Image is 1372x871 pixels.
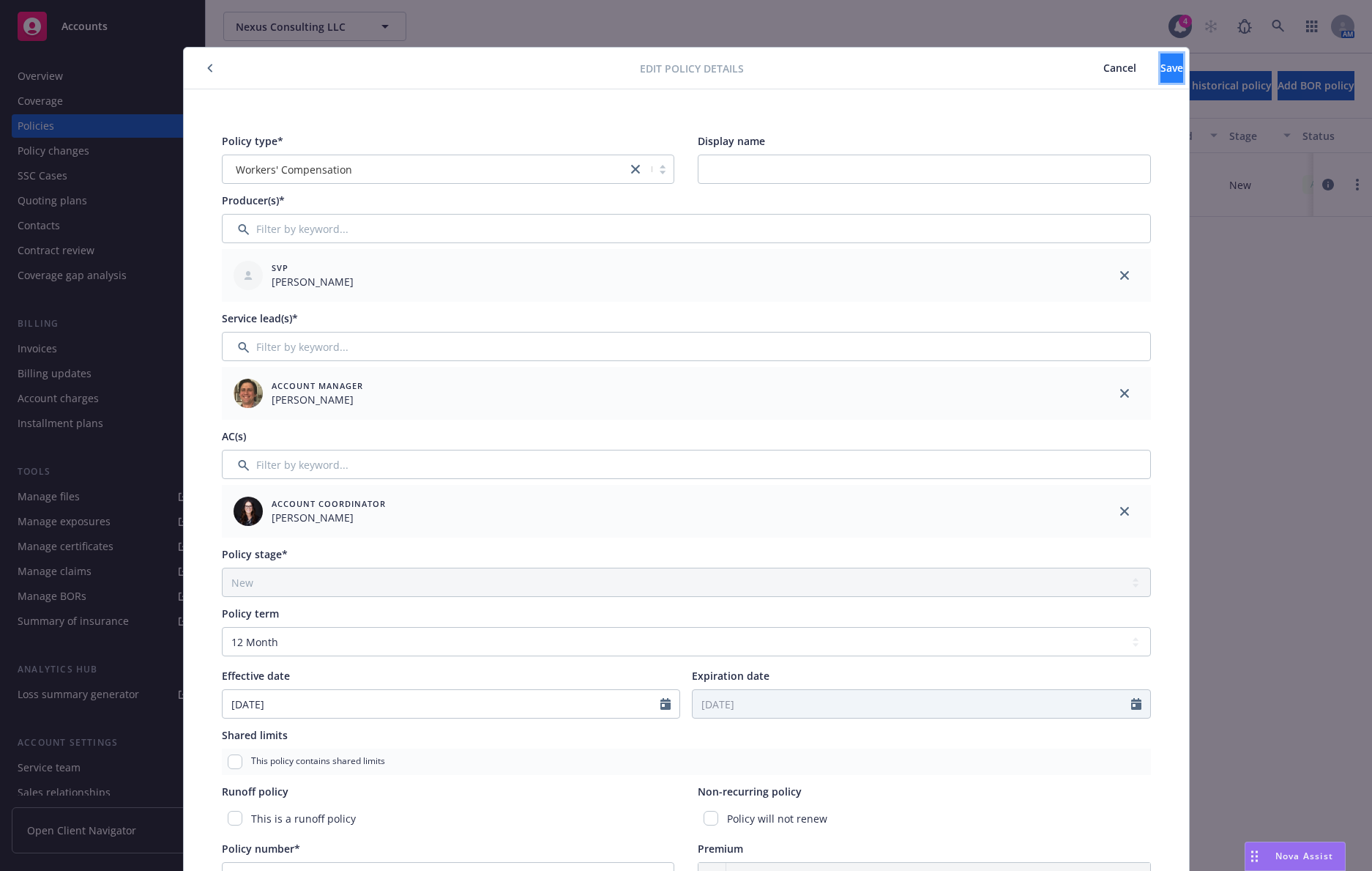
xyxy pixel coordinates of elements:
[1160,53,1183,83] button: Save
[222,214,1151,243] input: Filter by keyword...
[1116,267,1133,284] a: close
[236,162,352,177] span: Workers' Compensation
[272,379,363,392] span: Account Manager
[222,842,300,856] span: Policy number*
[222,785,288,798] span: Runoff policy
[1275,850,1333,862] span: Nova Assist
[1160,61,1183,75] span: Save
[222,193,285,207] span: Producer(s)*
[222,311,298,325] span: Service lead(s)*
[222,607,279,620] span: Policy term
[222,805,675,832] div: This is a runoff policy
[693,690,1131,718] input: MM/DD/YYYY
[222,547,288,561] span: Policy stage*
[222,749,1151,775] div: This policy contains shared limits
[1116,503,1133,520] a: close
[1245,842,1264,870] div: Drag to move
[698,785,802,798] span: Non-recurring policy
[222,450,1151,479] input: Filter by keyword...
[1103,61,1136,75] span: Cancel
[660,698,671,710] svg: Calendar
[272,392,363,407] span: [PERSON_NAME]
[223,690,661,718] input: MM/DD/YYYY
[692,669,769,683] span: Expiration date
[272,262,354,274] span: SVP
[272,510,386,525] span: [PERSON_NAME]
[698,134,765,148] span: Display name
[627,160,644,178] a: close
[234,379,263,408] img: employee photo
[222,669,290,683] span: Effective date
[1131,698,1141,710] svg: Calendar
[1245,842,1346,871] button: Nova Assist
[230,162,620,177] span: Workers' Compensation
[234,497,263,526] img: employee photo
[222,134,283,148] span: Policy type*
[1079,53,1160,83] button: Cancel
[222,429,246,443] span: AC(s)
[698,805,1151,832] div: Policy will not renew
[272,497,386,510] span: Account Coordinator
[1116,385,1133,402] a: close
[222,332,1151,361] input: Filter by keyword...
[222,728,288,742] span: Shared limits
[698,842,743,856] span: Premium
[640,61,744,76] span: Edit policy details
[272,274,354,289] span: [PERSON_NAME]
